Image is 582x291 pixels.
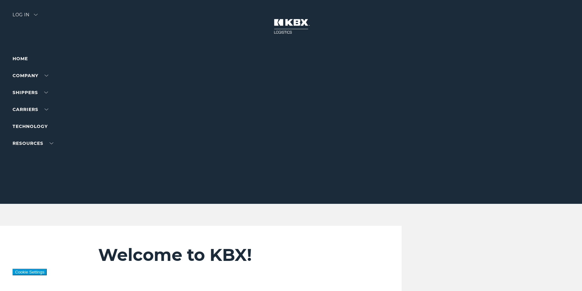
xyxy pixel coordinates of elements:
[13,124,48,129] a: Technology
[13,73,48,78] a: Company
[13,107,48,112] a: Carriers
[13,13,38,22] div: Log in
[13,140,53,146] a: RESOURCES
[13,90,48,95] a: SHIPPERS
[98,245,360,265] h2: Welcome to KBX!
[34,14,38,16] img: arrow
[13,56,28,61] a: Home
[13,269,47,275] button: Cookie Settings
[268,13,315,40] img: kbx logo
